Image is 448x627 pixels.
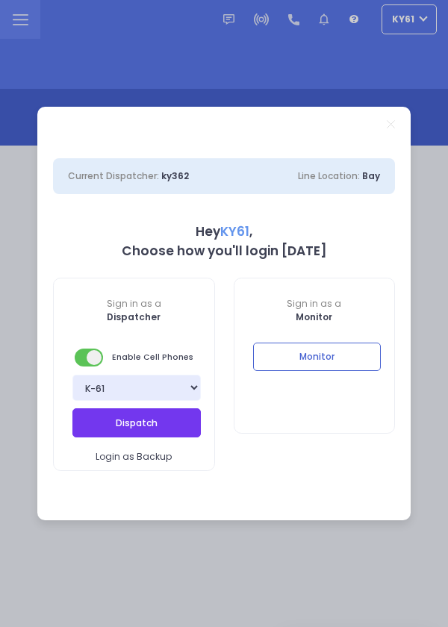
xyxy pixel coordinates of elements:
b: Hey , [196,222,252,240]
span: Enable Cell Phones [75,347,193,368]
b: Monitor [296,311,332,323]
button: Dispatch [72,408,201,437]
button: Monitor [253,343,382,371]
a: Close [387,120,395,128]
span: KY61 [220,222,249,240]
span: ky362 [161,169,189,182]
span: Line Location: [298,169,360,182]
b: Dispatcher [107,311,161,323]
span: Current Dispatcher: [68,169,159,182]
b: Choose how you'll login [DATE] [122,242,327,260]
span: Login as Backup [96,450,172,464]
span: Sign in as a [234,297,395,311]
span: Bay [362,169,380,182]
span: Sign in as a [54,297,214,311]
